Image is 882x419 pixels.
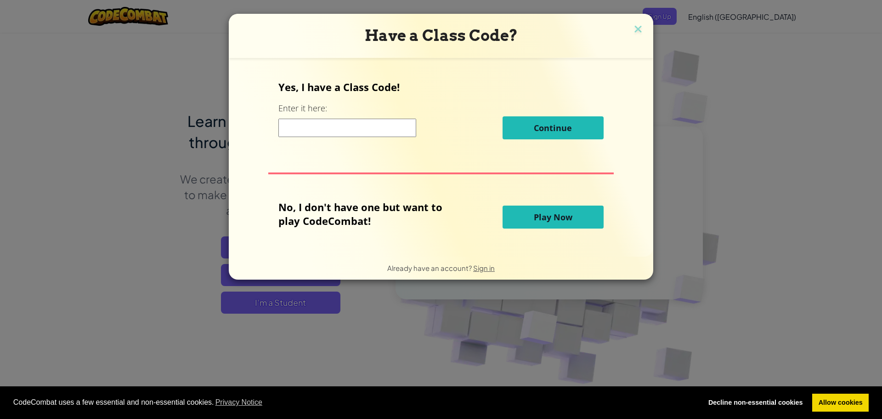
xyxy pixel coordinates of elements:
[278,103,327,114] label: Enter it here:
[278,80,603,94] p: Yes, I have a Class Code!
[503,206,604,229] button: Play Now
[534,122,572,133] span: Continue
[13,396,695,409] span: CodeCombat uses a few essential and non-essential cookies.
[473,264,495,272] a: Sign in
[534,212,572,223] span: Play Now
[365,26,518,45] span: Have a Class Code?
[503,116,604,139] button: Continue
[278,200,456,228] p: No, I don't have one but want to play CodeCombat!
[632,23,644,37] img: close icon
[702,394,809,412] a: deny cookies
[214,396,264,409] a: learn more about cookies
[387,264,473,272] span: Already have an account?
[812,394,869,412] a: allow cookies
